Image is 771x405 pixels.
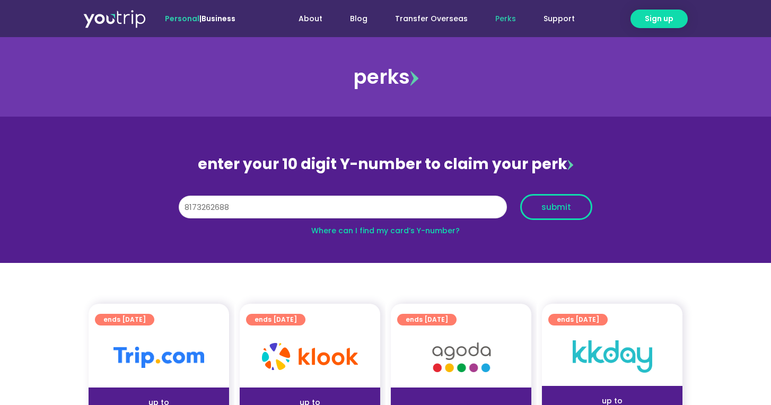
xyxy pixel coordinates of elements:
span: ends [DATE] [406,314,448,325]
a: Transfer Overseas [381,9,481,29]
a: Where can I find my card’s Y-number? [311,225,460,236]
span: Personal [165,13,199,24]
a: Perks [481,9,530,29]
span: Sign up [645,13,673,24]
span: ends [DATE] [103,314,146,325]
span: ends [DATE] [557,314,599,325]
form: Y Number [179,194,592,228]
span: submit [541,203,571,211]
input: 10 digit Y-number (e.g. 8123456789) [179,196,507,219]
button: submit [520,194,592,220]
a: ends [DATE] [397,314,457,325]
span: ends [DATE] [255,314,297,325]
a: Blog [336,9,381,29]
a: Sign up [630,10,688,28]
nav: Menu [264,9,589,29]
a: Support [530,9,589,29]
a: ends [DATE] [95,314,154,325]
div: enter your 10 digit Y-number to claim your perk [173,151,598,178]
a: ends [DATE] [246,314,305,325]
a: ends [DATE] [548,314,608,325]
a: Business [201,13,235,24]
a: About [285,9,336,29]
span: | [165,13,235,24]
